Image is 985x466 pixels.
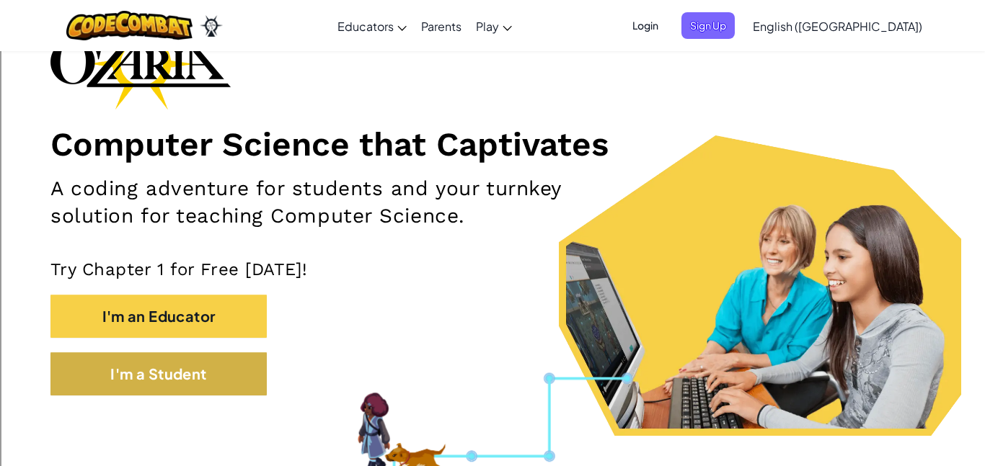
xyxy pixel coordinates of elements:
[746,6,929,45] a: English ([GEOGRAPHIC_DATA])
[469,6,519,45] a: Play
[6,84,979,97] div: Rename
[6,97,979,109] div: Move To ...
[50,295,267,338] button: I'm an Educator
[66,11,193,40] img: CodeCombat logo
[624,12,667,39] button: Login
[6,19,979,32] div: Sort New > Old
[50,124,935,164] h1: Computer Science that Captivates
[414,6,469,45] a: Parents
[6,32,979,45] div: Move To ...
[50,352,267,395] button: I'm a Student
[753,19,922,34] span: English ([GEOGRAPHIC_DATA])
[6,6,979,19] div: Sort A > Z
[50,17,231,109] img: Ozaria branding logo
[476,19,499,34] span: Play
[50,175,642,230] h2: A coding adventure for students and your turnkey solution for teaching Computer Science.
[6,58,979,71] div: Options
[681,12,735,39] button: Sign Up
[200,15,223,37] img: Ozaria
[330,6,414,45] a: Educators
[6,45,979,58] div: Delete
[6,71,979,84] div: Sign out
[50,259,935,280] p: Try Chapter 1 for Free [DATE]!
[337,19,394,34] span: Educators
